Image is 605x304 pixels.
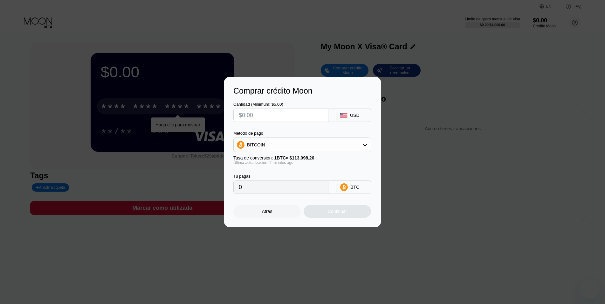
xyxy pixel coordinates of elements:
[233,205,301,218] div: Atrás
[233,174,328,179] div: Tu pagas
[274,155,314,160] span: 1 BTC ≈ $113,098.26
[233,102,328,107] div: Cantidad (Minimum: $5.00)
[262,209,272,214] div: Atrás
[350,113,360,118] div: USD
[350,185,359,190] div: BTC
[580,279,600,299] iframe: Botón para iniciar la ventana de mensajería
[239,109,323,122] input: $0.00
[233,131,371,136] div: Método de pago
[234,138,371,151] div: BITCOIN
[233,160,371,165] div: Última actualización: 2 minutes ago
[233,86,372,95] div: Comprar crédito Moon
[233,155,371,160] div: Tasa de conversión:
[247,142,265,147] div: BITCOIN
